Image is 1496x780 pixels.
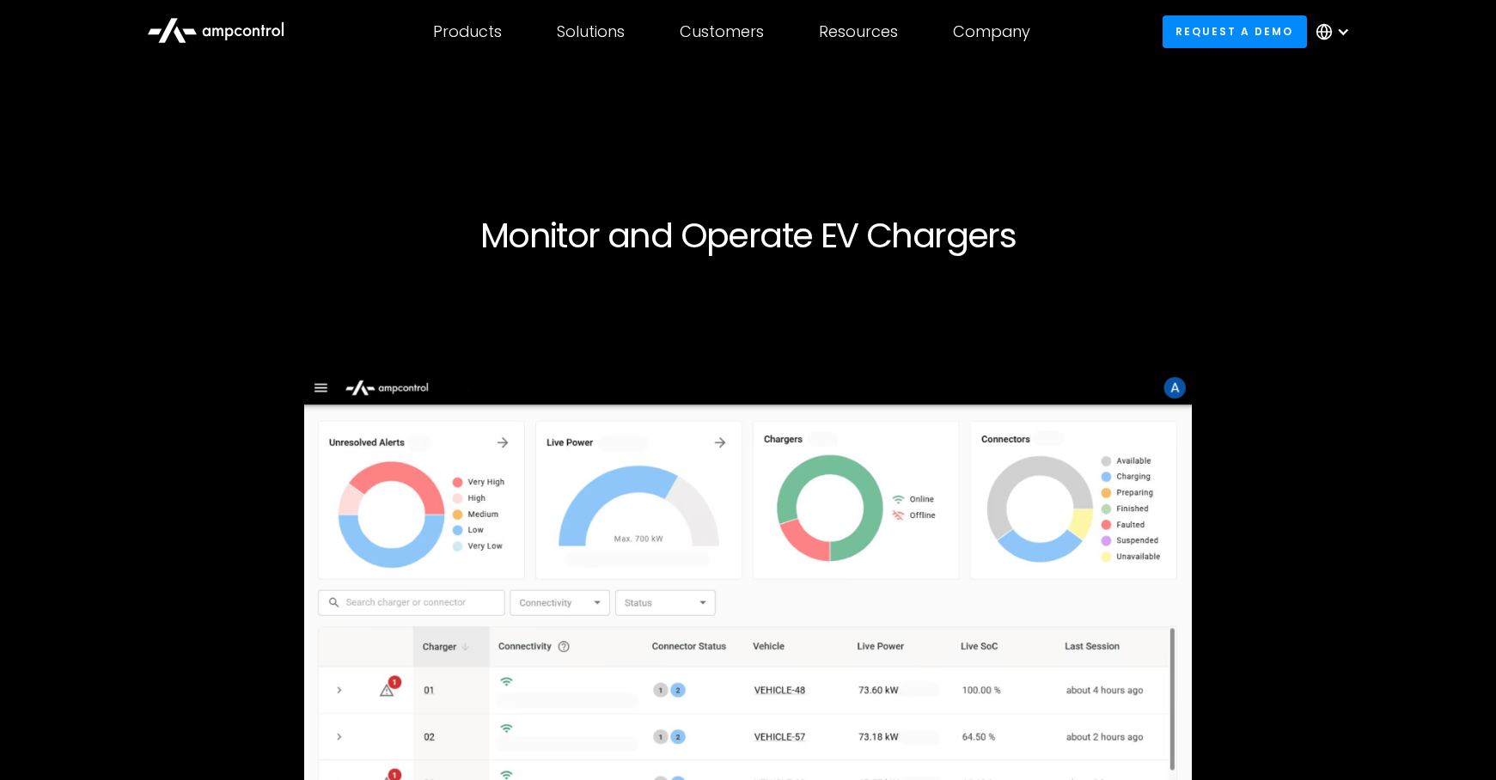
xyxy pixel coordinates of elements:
div: Company [953,22,1030,41]
div: Solutions [557,22,625,41]
div: Resources [819,22,898,41]
h1: Monitor and Operate EV Chargers [226,215,1271,256]
div: Products [433,22,502,41]
div: Customers [680,22,764,41]
a: Request a demo [1163,15,1307,47]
